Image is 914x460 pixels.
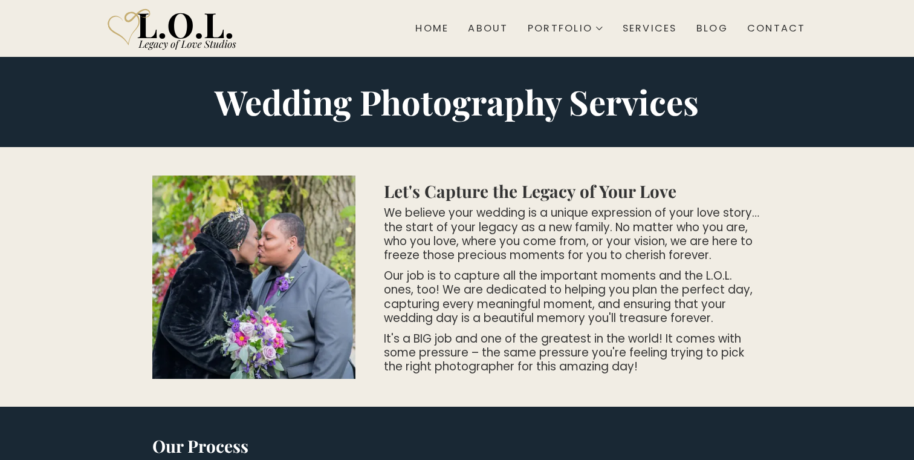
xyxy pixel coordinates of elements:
div: Portfolio [528,24,592,33]
h2: Our Process [152,435,530,456]
div: Blog [696,22,728,34]
img: Legacy of Love Studios logo. [102,4,246,53]
div: Services [623,22,677,34]
div: About [468,22,508,34]
p: Our job is to capture all the important moments and the L.O.L. ones, too! We are dedicated to hel... [384,269,762,325]
p: It's a BIG job and one of the greatest in the world! It comes with some pressure – the same press... [384,332,762,374]
div: Home [415,22,449,34]
h1: Wedding Photography Services [152,85,762,119]
h2: Let's Capture the Legacy of Your Love [384,180,762,202]
p: We believe your wedding is a unique expression of your love story…the start of your legacy as a n... [384,206,762,262]
div: Contact [747,22,806,34]
img: A close-up of a wedding couple sharing a gentle kiss; one partner in a fur stole and tiara, the o... [152,176,355,379]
